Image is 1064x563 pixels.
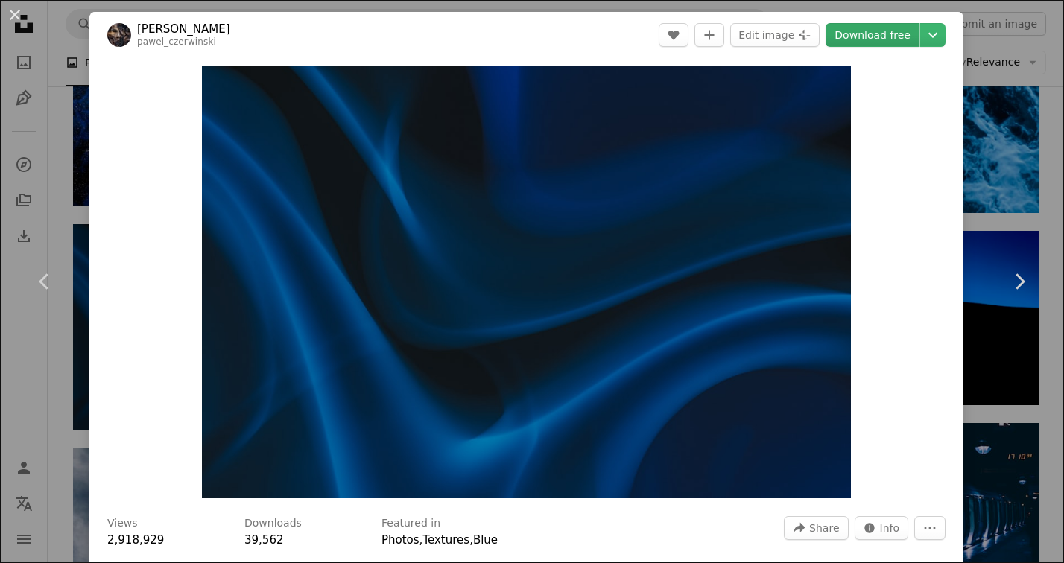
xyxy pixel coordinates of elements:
h3: Featured in [381,516,440,531]
h3: Downloads [244,516,302,531]
a: pawel_czerwinski [137,36,216,47]
span: 2,918,929 [107,533,164,547]
a: Download free [826,23,919,47]
a: Textures [422,533,469,547]
span: Info [880,517,900,539]
button: More Actions [914,516,946,540]
button: Like [659,23,688,47]
button: Add to Collection [694,23,724,47]
img: a blue and black background with wavy lines [202,66,852,498]
button: Edit image [730,23,820,47]
a: [PERSON_NAME] [137,22,230,36]
span: 39,562 [244,533,284,547]
button: Share this image [784,516,848,540]
h3: Views [107,516,138,531]
img: Go to Pawel Czerwinski's profile [107,23,131,47]
a: Next [975,210,1064,353]
button: Choose download size [920,23,946,47]
span: , [419,533,423,547]
a: Photos [381,533,419,547]
button: Stats about this image [855,516,909,540]
button: Zoom in on this image [202,66,852,498]
span: Share [809,517,839,539]
span: , [469,533,473,547]
a: Blue [473,533,498,547]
